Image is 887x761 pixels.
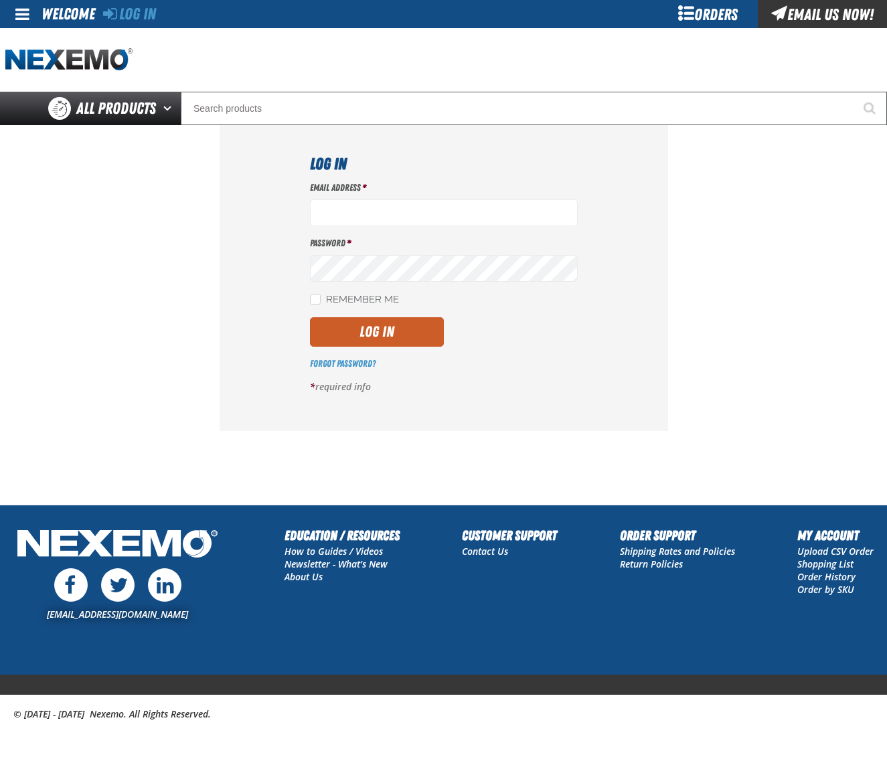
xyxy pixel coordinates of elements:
input: Remember Me [310,294,321,305]
a: Return Policies [620,558,683,570]
a: How to Guides / Videos [285,545,383,558]
img: Nexemo Logo [13,525,222,565]
a: Contact Us [462,545,508,558]
h2: Order Support [620,525,735,545]
button: Log In [310,317,444,347]
a: Forgot Password? [310,358,376,369]
a: Home [5,48,133,72]
a: Log In [103,5,156,23]
label: Remember Me [310,294,399,307]
a: Shopping List [797,558,854,570]
span: All Products [76,96,156,120]
a: Newsletter - What's New [285,558,388,570]
h2: Customer Support [462,525,557,545]
button: Start Searching [854,92,887,125]
h2: My Account [797,525,874,545]
input: Search [181,92,887,125]
a: Order History [797,570,856,583]
img: Nexemo logo [5,48,133,72]
a: Shipping Rates and Policies [620,545,735,558]
a: Order by SKU [797,583,854,596]
a: About Us [285,570,323,583]
label: Password [310,237,578,250]
button: Open All Products pages [159,92,181,125]
a: Upload CSV Order [797,545,874,558]
label: Email Address [310,181,578,194]
h1: Log In [310,152,578,176]
p: required info [310,381,578,394]
h2: Education / Resources [285,525,400,545]
a: [EMAIL_ADDRESS][DOMAIN_NAME] [47,608,188,620]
